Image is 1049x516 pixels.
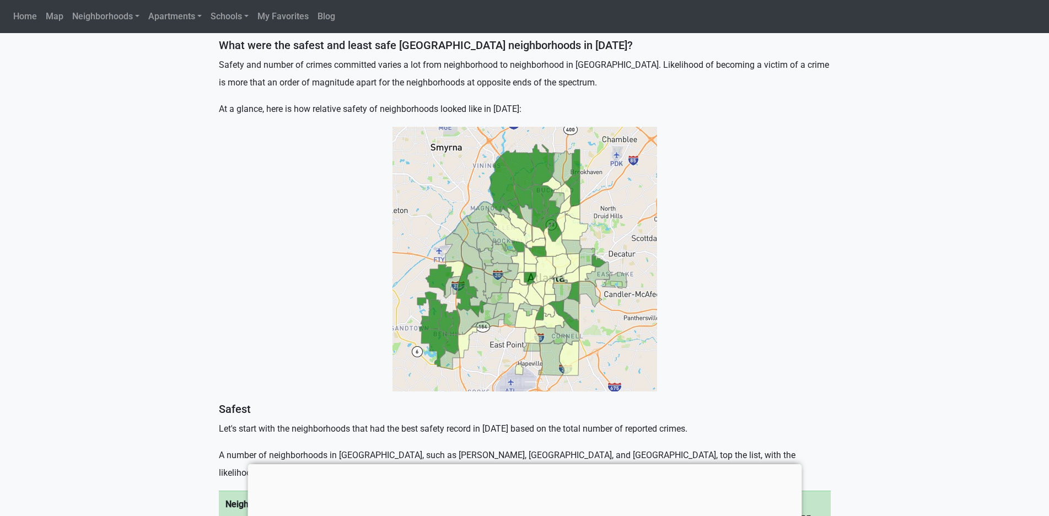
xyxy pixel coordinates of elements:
a: Neighborhoods [68,6,144,28]
a: Blog [313,6,340,28]
p: Let's start with the neighborhoods that had the best safety record in [DATE] based on the total n... [219,420,831,438]
p: At a glance, here is how relative safety of neighborhoods looked like in [DATE]: [219,100,831,118]
p: A number of neighborhoods in [GEOGRAPHIC_DATA], such as [PERSON_NAME], [GEOGRAPHIC_DATA], and [GE... [219,447,831,482]
a: Home [9,6,41,28]
span: Schools [211,11,242,21]
span: Home [13,11,37,21]
p: Safety and number of crimes committed varies a lot from neighborhood to neighborhood in [GEOGRAPH... [219,56,831,92]
span: Blog [318,11,335,21]
span: Apartments [148,11,195,21]
h5: Safest [219,402,831,416]
a: Map [41,6,68,28]
span: Neighborhoods [72,11,133,21]
a: Schools [206,6,253,28]
img: Atlanta safety map 2021 [392,127,657,391]
span: My Favorites [257,11,309,21]
span: Map [46,11,63,21]
a: Apartments [144,6,206,28]
a: My Favorites [253,6,313,28]
h5: What were the safest and least safe [GEOGRAPHIC_DATA] neighborhoods in [DATE]? [219,39,831,52]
